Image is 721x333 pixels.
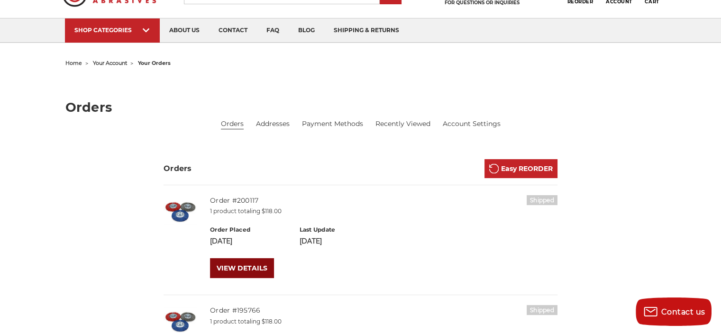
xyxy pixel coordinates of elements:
[160,18,209,43] a: about us
[636,297,712,326] button: Contact us
[256,119,290,129] a: Addresses
[300,225,379,234] h6: Last Update
[210,306,260,315] a: Order #195766
[324,18,409,43] a: shipping & returns
[65,60,82,66] a: home
[65,101,656,114] h1: Orders
[210,317,557,326] p: 1 product totaling $118.00
[257,18,289,43] a: faq
[442,119,500,129] a: Account Settings
[164,195,197,228] img: 4 inch nylon wire wheel for drill
[300,237,322,245] span: [DATE]
[138,60,171,66] span: your orders
[210,258,274,278] a: VIEW DETAILS
[164,163,192,174] h3: Orders
[210,237,232,245] span: [DATE]
[210,196,258,205] a: Order #200117
[210,225,289,234] h6: Order Placed
[210,207,557,216] p: 1 product totaling $118.00
[484,159,557,178] a: Easy REORDER
[74,27,150,34] div: SHOP CATEGORIES
[221,119,244,129] li: Orders
[375,119,430,129] a: Recently Viewed
[302,119,363,129] a: Payment Methods
[93,60,127,66] a: your account
[289,18,324,43] a: blog
[661,307,705,316] span: Contact us
[527,195,557,205] h6: Shipped
[527,305,557,315] h6: Shipped
[209,18,257,43] a: contact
